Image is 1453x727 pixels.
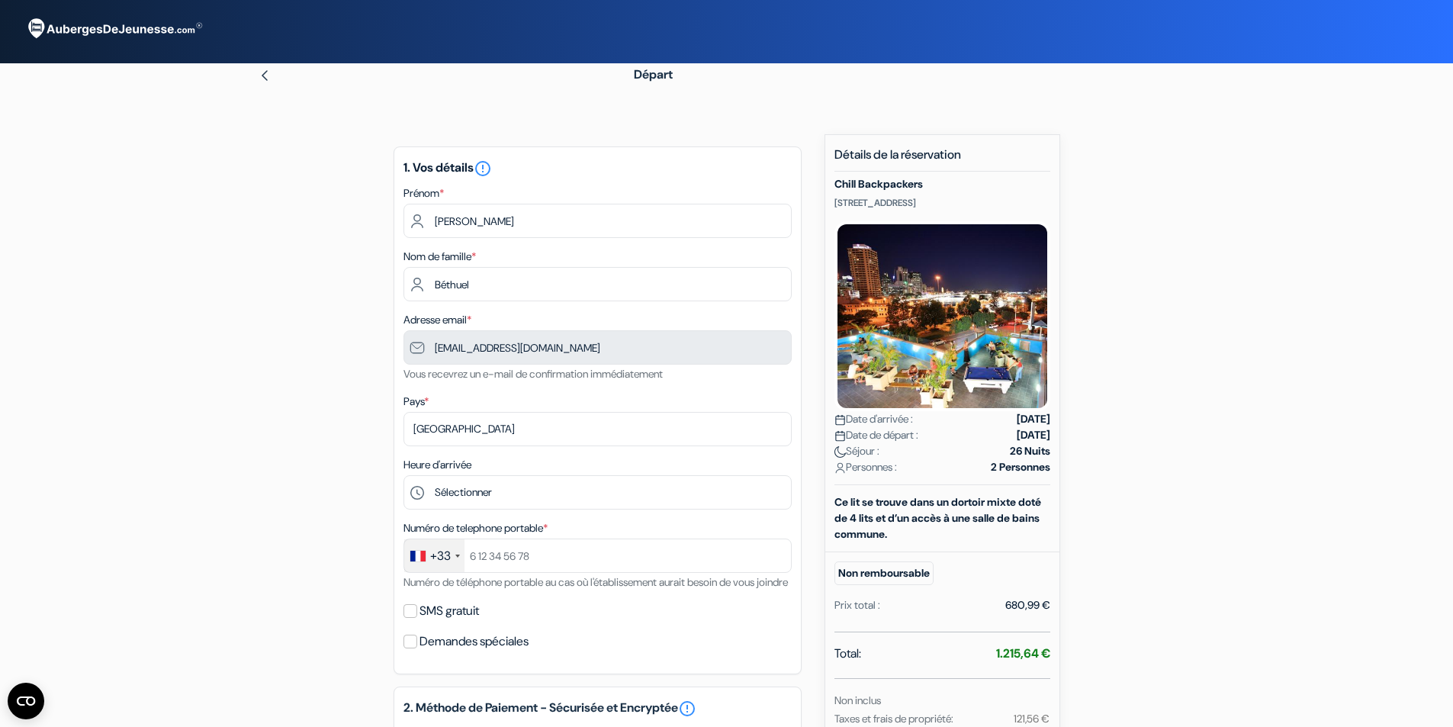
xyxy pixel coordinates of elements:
[834,414,846,426] img: calendar.svg
[834,462,846,474] img: user_icon.svg
[403,249,476,265] label: Nom de famille
[403,159,792,178] h5: 1. Vos détails
[1005,597,1050,613] div: 680,99 €
[834,495,1041,541] b: Ce lit se trouve dans un dortoir mixte doté de 4 lits et d’un accès à une salle de bains commune.
[834,561,934,585] small: Non remboursable
[18,8,209,50] img: AubergesDeJeunesse.com
[403,394,429,410] label: Pays
[403,575,788,589] small: Numéro de téléphone portable au cas où l'établissement aurait besoin de vous joindre
[420,600,479,622] label: SMS gratuit
[834,147,1050,172] h5: Détails de la réservation
[834,197,1050,209] p: [STREET_ADDRESS]
[404,539,465,572] div: France: +33
[403,330,792,365] input: Entrer adresse e-mail
[834,427,918,443] span: Date de départ :
[834,430,846,442] img: calendar.svg
[403,204,792,238] input: Entrez votre prénom
[420,631,529,652] label: Demandes spéciales
[834,597,880,613] div: Prix total :
[403,457,471,473] label: Heure d'arrivée
[403,267,792,301] input: Entrer le nom de famille
[403,700,792,718] h5: 2. Méthode de Paiement - Sécurisée et Encryptée
[834,712,953,725] small: Taxes et frais de propriété:
[403,520,548,536] label: Numéro de telephone portable
[1010,443,1050,459] strong: 26 Nuits
[1017,411,1050,427] strong: [DATE]
[403,312,471,328] label: Adresse email
[474,159,492,175] a: error_outline
[430,547,451,565] div: +33
[403,539,792,573] input: 6 12 34 56 78
[834,411,913,427] span: Date d'arrivée :
[678,700,696,718] a: error_outline
[991,459,1050,475] strong: 2 Personnes
[1017,427,1050,443] strong: [DATE]
[834,446,846,458] img: moon.svg
[8,683,44,719] button: CMP-Widget öffnen
[834,693,881,707] small: Non inclus
[834,645,861,663] span: Total:
[403,367,663,381] small: Vous recevrez un e-mail de confirmation immédiatement
[996,645,1050,661] strong: 1.215,64 €
[834,459,897,475] span: Personnes :
[1014,712,1050,725] small: 121,56 €
[834,443,879,459] span: Séjour :
[474,159,492,178] i: error_outline
[634,66,673,82] span: Départ
[403,185,444,201] label: Prénom
[259,69,271,82] img: left_arrow.svg
[834,178,1050,191] h5: Chill Backpackers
